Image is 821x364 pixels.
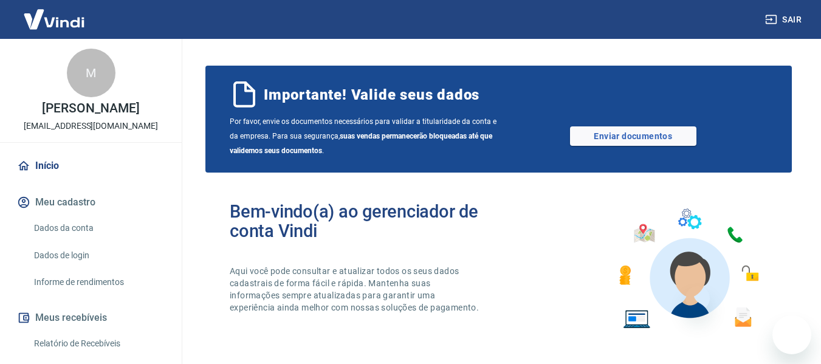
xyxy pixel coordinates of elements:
a: Relatório de Recebíveis [29,331,167,356]
a: Informe de rendimentos [29,270,167,295]
img: Imagem de um avatar masculino com diversos icones exemplificando as funcionalidades do gerenciado... [608,202,768,336]
a: Dados da conta [29,216,167,241]
iframe: Fechar mensagem [685,286,710,311]
button: Sair [763,9,806,31]
div: M [67,49,115,97]
h2: Bem-vindo(a) ao gerenciador de conta Vindi [230,202,499,241]
span: Importante! Valide seus dados [264,85,479,105]
p: [EMAIL_ADDRESS][DOMAIN_NAME] [24,120,158,132]
button: Meus recebíveis [15,304,167,331]
a: Dados de login [29,243,167,268]
span: Por favor, envie os documentos necessários para validar a titularidade da conta e da empresa. Par... [230,114,499,158]
img: Vindi [15,1,94,38]
iframe: Botão para abrir a janela de mensagens [772,315,811,354]
a: Início [15,153,167,179]
p: Aqui você pode consultar e atualizar todos os seus dados cadastrais de forma fácil e rápida. Mant... [230,265,481,314]
b: suas vendas permanecerão bloqueadas até que validemos seus documentos [230,132,492,155]
p: [PERSON_NAME] [42,102,139,115]
a: Enviar documentos [570,126,696,146]
button: Meu cadastro [15,189,167,216]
